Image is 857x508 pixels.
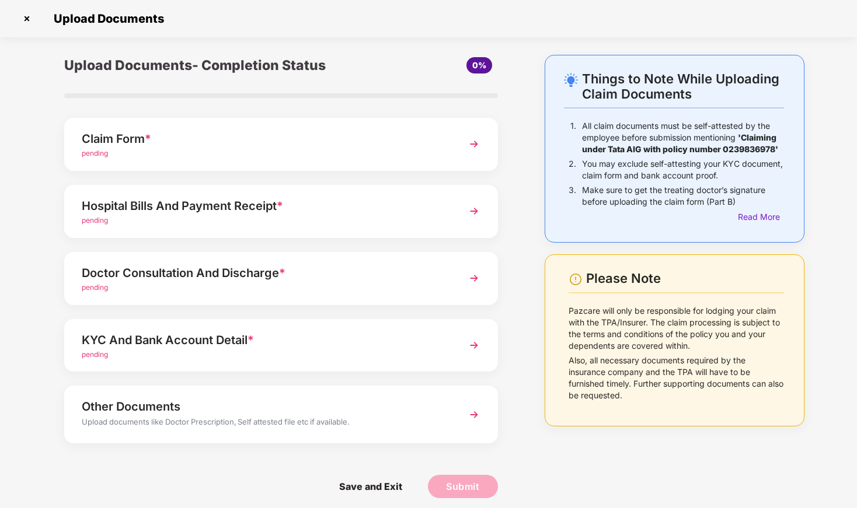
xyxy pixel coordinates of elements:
p: Make sure to get the treating doctor’s signature before uploading the claim form (Part B) [582,184,784,208]
div: Things to Note While Uploading Claim Documents [582,71,784,101]
div: Upload documents like Doctor Prescription, Self attested file etc if available. [82,416,447,431]
div: Doctor Consultation And Discharge [82,264,447,282]
p: All claim documents must be self-attested by the employee before submission mentioning [582,120,784,155]
div: Read More [738,211,784,223]
p: Also, all necessary documents required by the insurance company and the TPA will have to be furni... [569,355,785,401]
p: 1. [570,120,576,155]
div: KYC And Bank Account Detail [82,331,447,349]
p: Pazcare will only be responsible for lodging your claim with the TPA/Insurer. The claim processin... [569,305,785,352]
span: pending [82,283,108,292]
img: svg+xml;base64,PHN2ZyBpZD0iV2FybmluZ18tXzI0eDI0IiBkYXRhLW5hbWU9Ildhcm5pbmcgLSAyNHgyNCIgeG1sbnM9Im... [569,272,583,286]
img: svg+xml;base64,PHN2ZyBpZD0iTmV4dCIgeG1sbnM9Imh0dHA6Ly93d3cudzMub3JnLzIwMDAvc3ZnIiB3aWR0aD0iMzYiIG... [464,335,485,356]
p: 3. [569,184,576,208]
div: Other Documents [82,397,447,416]
img: svg+xml;base64,PHN2ZyBpZD0iTmV4dCIgeG1sbnM9Imh0dHA6Ly93d3cudzMub3JnLzIwMDAvc3ZnIiB3aWR0aD0iMzYiIG... [464,268,485,289]
div: Hospital Bills And Payment Receipt [82,197,447,215]
div: Upload Documents- Completion Status [64,55,353,76]
p: You may exclude self-attesting your KYC document, claim form and bank account proof. [582,158,784,181]
img: svg+xml;base64,PHN2ZyBpZD0iTmV4dCIgeG1sbnM9Imh0dHA6Ly93d3cudzMub3JnLzIwMDAvc3ZnIiB3aWR0aD0iMzYiIG... [464,404,485,425]
span: pending [82,149,108,157]
span: Upload Documents [42,12,170,26]
div: Please Note [586,271,784,286]
img: svg+xml;base64,PHN2ZyBpZD0iTmV4dCIgeG1sbnM9Imh0dHA6Ly93d3cudzMub3JnLzIwMDAvc3ZnIiB3aWR0aD0iMzYiIG... [464,134,485,155]
p: 2. [569,158,576,181]
img: svg+xml;base64,PHN2ZyBpZD0iTmV4dCIgeG1sbnM9Imh0dHA6Ly93d3cudzMub3JnLzIwMDAvc3ZnIiB3aWR0aD0iMzYiIG... [464,201,485,222]
span: 0% [472,60,486,70]
span: Save and Exit [328,475,414,498]
span: pending [82,350,108,359]
button: Submit [428,475,498,498]
img: svg+xml;base64,PHN2ZyB4bWxucz0iaHR0cDovL3d3dy53My5vcmcvMjAwMC9zdmciIHdpZHRoPSIyNC4wOTMiIGhlaWdodD... [564,73,578,87]
div: Claim Form [82,129,447,148]
img: svg+xml;base64,PHN2ZyBpZD0iQ3Jvc3MtMzJ4MzIiIHhtbG5zPSJodHRwOi8vd3d3LnczLm9yZy8yMDAwL3N2ZyIgd2lkdG... [18,9,36,28]
span: pending [82,216,108,225]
